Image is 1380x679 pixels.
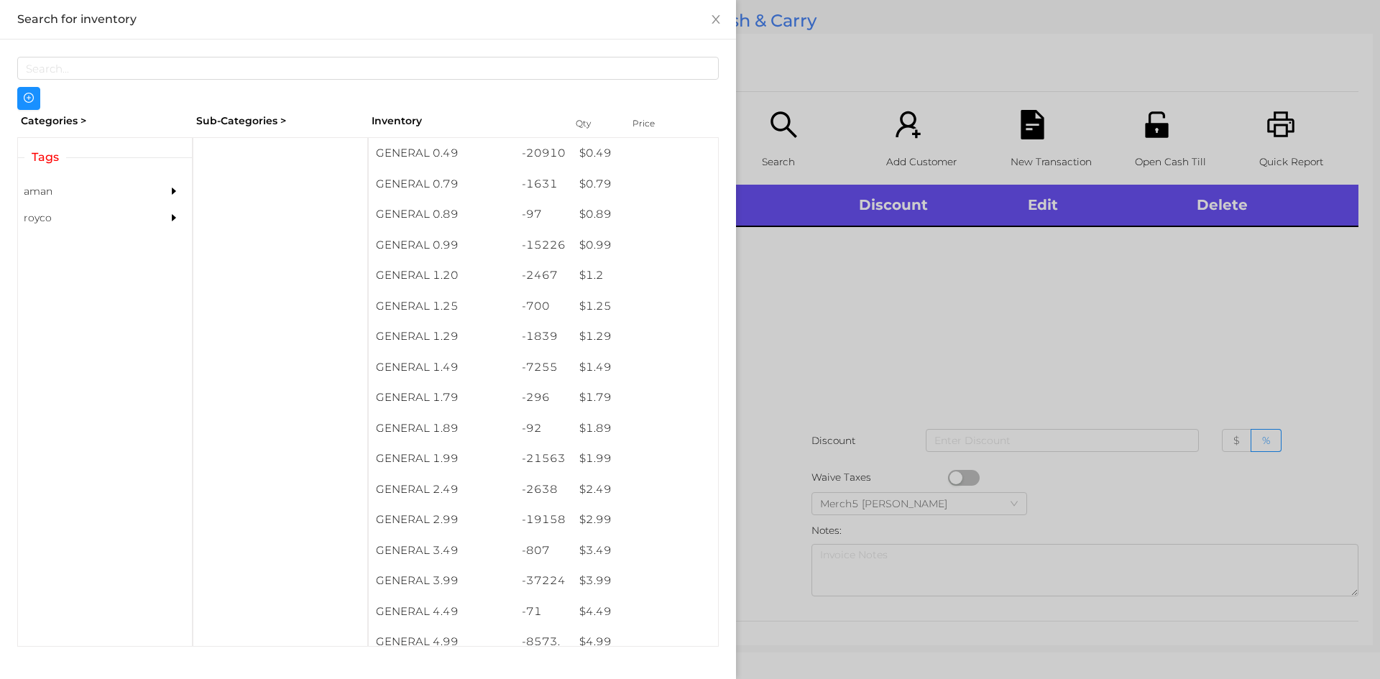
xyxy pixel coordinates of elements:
[372,114,558,129] div: Inventory
[369,138,515,169] div: GENERAL 0.49
[17,57,719,80] input: Search...
[572,291,718,322] div: $ 1.25
[369,199,515,230] div: GENERAL 0.89
[515,565,573,596] div: -37224
[515,352,573,383] div: -7255
[369,382,515,413] div: GENERAL 1.79
[193,110,368,132] div: Sub-Categories >
[572,230,718,261] div: $ 0.99
[572,138,718,169] div: $ 0.49
[515,138,573,169] div: -20910
[515,627,573,673] div: -8573.5
[369,352,515,383] div: GENERAL 1.49
[169,213,179,223] i: icon: caret-right
[515,474,573,505] div: -2638
[515,535,573,566] div: -807
[369,504,515,535] div: GENERAL 2.99
[17,110,193,132] div: Categories >
[572,504,718,535] div: $ 2.99
[572,199,718,230] div: $ 0.89
[369,443,515,474] div: GENERAL 1.99
[369,596,515,627] div: GENERAL 4.49
[572,260,718,291] div: $ 1.2
[572,114,615,134] div: Qty
[24,149,66,166] span: Tags
[515,199,573,230] div: -97
[515,230,573,261] div: -15226
[572,413,718,444] div: $ 1.89
[369,413,515,444] div: GENERAL 1.89
[369,230,515,261] div: GENERAL 0.99
[572,321,718,352] div: $ 1.29
[572,565,718,596] div: $ 3.99
[369,169,515,200] div: GENERAL 0.79
[572,382,718,413] div: $ 1.79
[17,11,719,27] div: Search for inventory
[18,205,149,231] div: royco
[369,260,515,291] div: GENERAL 1.20
[572,443,718,474] div: $ 1.99
[515,413,573,444] div: -92
[572,169,718,200] div: $ 0.79
[369,535,515,566] div: GENERAL 3.49
[369,321,515,352] div: GENERAL 1.29
[629,114,686,134] div: Price
[515,291,573,322] div: -700
[169,186,179,196] i: icon: caret-right
[515,596,573,627] div: -71
[710,14,722,25] i: icon: close
[17,87,40,110] button: icon: plus-circle
[515,169,573,200] div: -1631
[572,352,718,383] div: $ 1.49
[369,291,515,322] div: GENERAL 1.25
[572,596,718,627] div: $ 4.49
[572,627,718,657] div: $ 4.99
[515,443,573,474] div: -21563
[369,565,515,596] div: GENERAL 3.99
[515,504,573,535] div: -19158
[369,474,515,505] div: GENERAL 2.49
[572,474,718,505] div: $ 2.49
[369,627,515,657] div: GENERAL 4.99
[515,382,573,413] div: -296
[572,535,718,566] div: $ 3.49
[515,260,573,291] div: -2467
[18,178,149,205] div: aman
[515,321,573,352] div: -1839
